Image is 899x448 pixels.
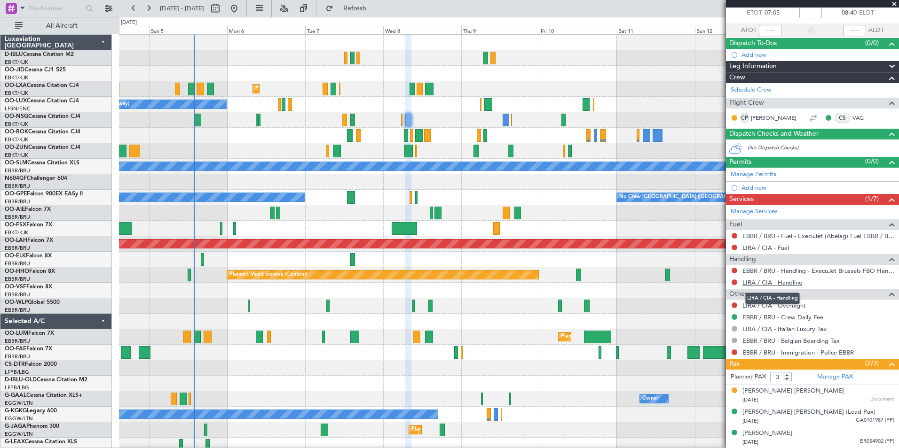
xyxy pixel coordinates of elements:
[745,293,800,304] div: LIRA / CIA - Handling
[5,167,30,174] a: EBBR/BRU
[742,232,894,240] a: EBBR / BRU - Fuel - ExecuJet (Abelag) Fuel EBBR / BRU
[729,61,777,72] span: Leg Information
[856,417,894,425] span: GA0101987 (PP)
[5,145,28,150] span: OO-ZUN
[5,145,80,150] a: OO-ZUNCessna Citation CJ4
[619,190,777,204] div: No Crew [GEOGRAPHIC_DATA] ([GEOGRAPHIC_DATA] National)
[29,1,83,15] input: Trip Number
[742,244,789,252] a: LIRA / CIA - Fuel
[5,346,52,352] a: OO-FAEFalcon 7X
[5,353,30,360] a: EBBR/BRU
[10,18,102,33] button: All Aircraft
[5,393,26,398] span: G-GAAL
[561,330,731,344] div: Planned Maint [GEOGRAPHIC_DATA] ([GEOGRAPHIC_DATA] National)
[5,114,80,119] a: OO-NSGCessna Citation CJ4
[5,408,27,414] span: G-KGKG
[5,129,80,135] a: OO-ROKCessna Citation CJ4
[5,67,66,73] a: OO-JIDCessna CJ1 525
[305,26,383,34] div: Tue 7
[5,253,52,259] a: OO-ELKFalcon 8X
[5,52,74,57] a: D-IBLUCessna Citation M2
[5,300,28,305] span: OO-WLP
[835,113,850,123] div: CS
[5,191,27,197] span: OO-GPE
[5,98,27,104] span: OO-LUX
[729,98,764,108] span: Flight Crew
[695,26,773,34] div: Sun 12
[747,8,762,18] span: ETOT
[5,260,30,267] a: EBBR/BRU
[842,8,857,18] span: 08:40
[5,331,28,336] span: OO-LUM
[5,362,57,367] a: CS-DTRFalcon 2000
[5,431,33,438] a: EGGW/LTN
[5,415,33,422] a: EGGW/LTN
[870,395,894,403] span: Document
[5,276,30,283] a: EBBR/BRU
[5,98,79,104] a: OO-LUXCessna Citation CJ4
[817,372,853,382] a: Manage PAX
[5,83,79,88] a: OO-LXACessna Citation CJ4
[731,85,772,95] a: Schedule Crew
[741,51,894,59] div: Add new
[121,19,137,27] div: [DATE]
[5,269,55,274] a: OO-HHOFalcon 8X
[255,82,365,96] div: Planned Maint Kortrijk-[GEOGRAPHIC_DATA]
[5,214,30,221] a: EBBR/BRU
[729,129,819,139] span: Dispatch Checks and Weather
[765,8,780,18] span: 07:05
[5,238,53,243] a: OO-LAHFalcon 7X
[5,362,25,367] span: CS-DTR
[5,300,60,305] a: OO-WLPGlobal 5500
[5,160,79,166] a: OO-SLMCessna Citation XLS
[383,26,461,34] div: Wed 8
[729,289,750,300] span: Others
[5,152,28,159] a: EBKT/KJK
[865,38,879,48] span: (0/0)
[5,338,30,345] a: EBBR/BRU
[5,121,28,128] a: EBKT/KJK
[5,408,57,414] a: G-KGKGLegacy 600
[741,113,749,123] div: CP
[642,392,658,406] div: Owner
[5,136,28,143] a: EBKT/KJK
[229,268,307,282] div: Planned Maint Geneva (Cointrin)
[741,26,757,35] span: ATOT
[5,393,82,398] a: G-GAALCessna Citation XLS+
[729,157,751,168] span: Permits
[539,26,617,34] div: Fri 10
[617,26,695,34] div: Sat 11
[5,74,28,81] a: EBKT/KJK
[729,254,756,265] span: Handling
[5,207,51,212] a: OO-AIEFalcon 7X
[461,26,539,34] div: Thu 9
[5,377,37,383] span: D-IBLU-OLD
[742,386,844,396] div: [PERSON_NAME] [PERSON_NAME]
[5,245,30,252] a: EBBR/BRU
[5,114,28,119] span: OO-NSG
[5,67,24,73] span: OO-JID
[5,291,30,298] a: EBBR/BRU
[742,313,823,321] a: EBBR / BRU - Crew Daily Fee
[5,424,26,429] span: G-JAGA
[5,176,27,181] span: N604GF
[5,229,28,236] a: EBKT/KJK
[751,114,796,122] a: [PERSON_NAME]
[5,90,28,97] a: EBKT/KJK
[5,424,59,429] a: G-JAGAPhenom 300
[24,23,99,29] span: All Aircraft
[5,307,30,314] a: EBBR/BRU
[5,83,27,88] span: OO-LXA
[5,384,29,391] a: LFPB/LBG
[729,72,745,83] span: Crew
[859,8,874,18] span: ELDT
[5,52,23,57] span: D-IBLU
[5,191,83,197] a: OO-GPEFalcon 900EX EASy II
[868,26,884,35] span: ALDT
[5,439,77,445] a: G-LEAXCessna Citation XLS
[742,439,758,446] span: [DATE]
[742,396,758,403] span: [DATE]
[5,160,27,166] span: OO-SLM
[5,269,29,274] span: OO-HHO
[860,438,894,446] span: ER054902 (PP)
